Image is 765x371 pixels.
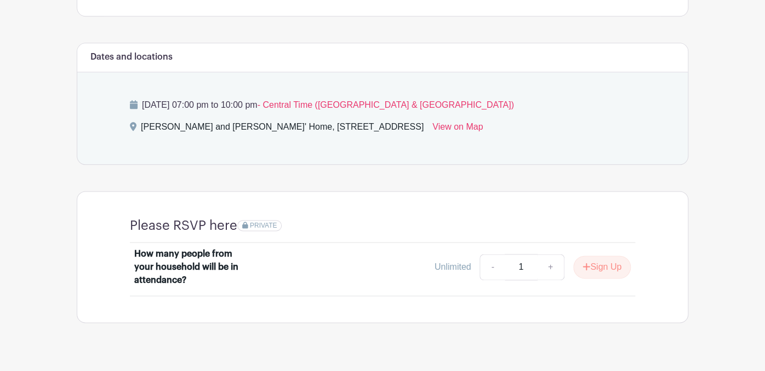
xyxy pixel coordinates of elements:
a: + [537,254,564,280]
p: [DATE] 07:00 pm to 10:00 pm [130,98,635,112]
h6: Dates and locations [90,52,173,62]
div: How many people from your household will be in attendance? [134,247,246,287]
a: - [479,254,505,280]
h4: Please RSVP here [130,218,237,234]
div: [PERSON_NAME] and [PERSON_NAME]' Home, [STREET_ADDRESS] [141,120,424,138]
button: Sign Up [573,256,631,279]
div: Unlimited [435,260,471,274]
span: PRIVATE [250,222,277,229]
a: View on Map [432,120,483,138]
span: - Central Time ([GEOGRAPHIC_DATA] & [GEOGRAPHIC_DATA]) [257,100,513,109]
